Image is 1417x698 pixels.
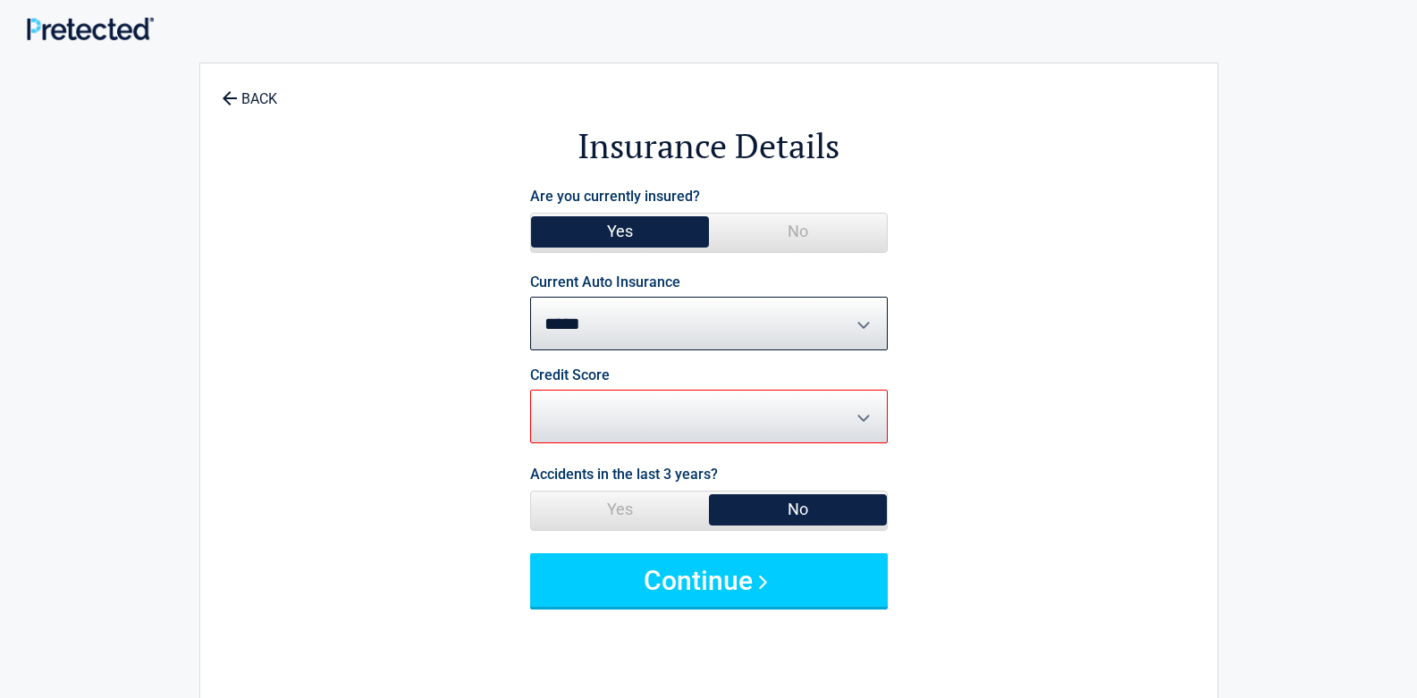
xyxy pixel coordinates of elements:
[531,492,709,527] span: Yes
[530,553,888,607] button: Continue
[530,184,700,208] label: Are you currently insured?
[530,275,680,290] label: Current Auto Insurance
[218,75,281,106] a: BACK
[709,214,887,249] span: No
[709,492,887,527] span: No
[299,123,1119,169] h2: Insurance Details
[530,368,610,383] label: Credit Score
[530,462,718,486] label: Accidents in the last 3 years?
[531,214,709,249] span: Yes
[27,17,154,40] img: Main Logo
